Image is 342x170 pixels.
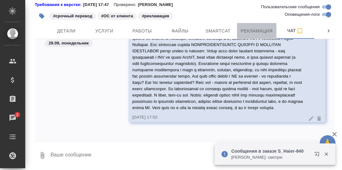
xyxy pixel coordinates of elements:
[12,112,22,118] span: 2
[320,151,333,157] button: Закрыть
[35,9,49,23] button: Добавить тэг
[35,2,83,8] div: Нажми, чтобы открыть папку с инструкцией
[138,2,178,8] p: [PERSON_NAME]
[311,148,326,163] button: Открыть в новой вкладке
[132,114,303,120] div: [DATE] 17:50
[35,2,83,8] a: Требования к верстке:
[241,27,273,35] span: Рекламация
[322,137,333,150] span: 🙏
[142,13,169,19] p: #рекламация
[231,154,310,161] p: [PERSON_NAME]: смотрю
[127,27,157,35] span: Работы
[101,13,133,19] p: #ОС от клиента
[203,27,233,35] span: Smartcat
[231,148,310,154] p: Сообщения в заказе S_Haier-840
[51,27,82,35] span: Детали
[2,110,24,126] a: 2
[53,13,92,19] p: #срочный перевод
[83,2,114,8] p: [DATE] 17:47
[320,135,336,151] button: 🙏
[285,11,320,18] span: Оповещения-логи
[89,27,119,35] span: Услуги
[280,27,311,35] span: Чат
[165,27,195,35] span: Файлы
[261,4,320,10] span: Пользовательские сообщения
[49,40,89,46] p: 29.09, понедельник
[114,2,138,8] p: Проверено:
